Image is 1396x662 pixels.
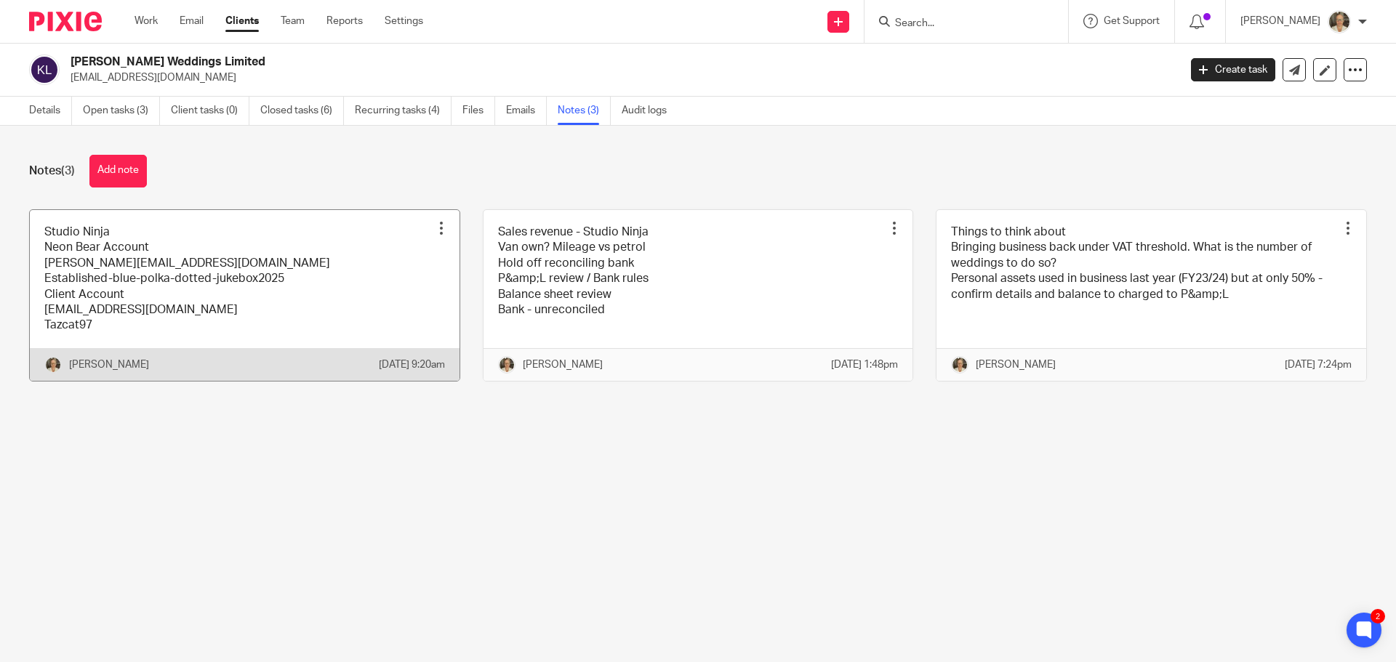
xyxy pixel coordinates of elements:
[506,97,547,125] a: Emails
[44,356,62,374] img: Pete%20with%20glasses.jpg
[1240,14,1320,28] p: [PERSON_NAME]
[180,14,204,28] a: Email
[976,358,1056,372] p: [PERSON_NAME]
[29,55,60,85] img: svg%3E
[1285,358,1352,372] p: [DATE] 7:24pm
[831,358,898,372] p: [DATE] 1:48pm
[281,14,305,28] a: Team
[260,97,344,125] a: Closed tasks (6)
[29,12,102,31] img: Pixie
[622,97,678,125] a: Audit logs
[498,356,516,374] img: Pete%20with%20glasses.jpg
[135,14,158,28] a: Work
[69,358,149,372] p: [PERSON_NAME]
[83,97,160,125] a: Open tasks (3)
[894,17,1024,31] input: Search
[558,97,611,125] a: Notes (3)
[355,97,452,125] a: Recurring tasks (4)
[951,356,968,374] img: Pete%20with%20glasses.jpg
[462,97,495,125] a: Files
[171,97,249,125] a: Client tasks (0)
[523,358,603,372] p: [PERSON_NAME]
[89,155,147,187] button: Add note
[1328,10,1351,33] img: Pete%20with%20glasses.jpg
[225,14,259,28] a: Clients
[1104,16,1160,26] span: Get Support
[29,97,72,125] a: Details
[71,55,950,70] h2: [PERSON_NAME] Weddings Limited
[71,70,1169,85] p: [EMAIL_ADDRESS][DOMAIN_NAME]
[61,165,75,177] span: (3)
[379,358,445,372] p: [DATE] 9:20am
[326,14,363,28] a: Reports
[1371,609,1385,623] div: 2
[385,14,423,28] a: Settings
[29,164,75,179] h1: Notes
[1191,58,1275,81] a: Create task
